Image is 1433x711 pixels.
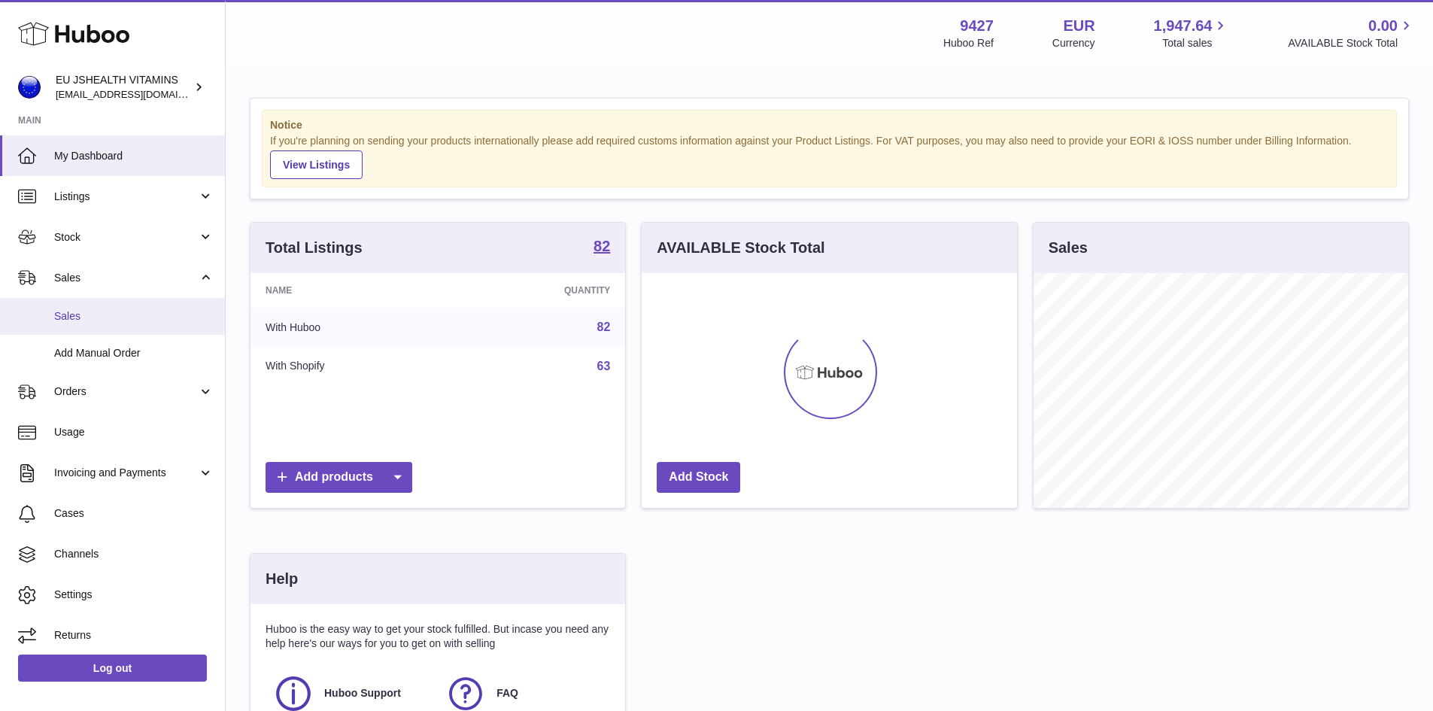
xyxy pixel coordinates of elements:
[250,308,453,347] td: With Huboo
[54,346,214,360] span: Add Manual Order
[266,622,610,651] p: Huboo is the easy way to get your stock fulfilled. But incase you need any help here's our ways f...
[270,150,363,179] a: View Listings
[54,506,214,521] span: Cases
[250,347,453,386] td: With Shopify
[943,36,994,50] div: Huboo Ref
[54,230,198,245] span: Stock
[56,88,221,100] span: [EMAIL_ADDRESS][DOMAIN_NAME]
[54,425,214,439] span: Usage
[1049,238,1088,258] h3: Sales
[1162,36,1229,50] span: Total sales
[250,273,453,308] th: Name
[1063,16,1094,36] strong: EUR
[54,309,214,324] span: Sales
[54,384,198,399] span: Orders
[597,321,611,333] a: 82
[54,271,198,285] span: Sales
[54,588,214,602] span: Settings
[54,149,214,163] span: My Dashboard
[270,134,1389,179] div: If you're planning on sending your products internationally please add required customs informati...
[1288,36,1415,50] span: AVAILABLE Stock Total
[324,686,401,700] span: Huboo Support
[266,238,363,258] h3: Total Listings
[453,273,626,308] th: Quantity
[18,655,207,682] a: Log out
[54,547,214,561] span: Channels
[1288,16,1415,50] a: 0.00 AVAILABLE Stock Total
[266,462,412,493] a: Add products
[657,238,824,258] h3: AVAILABLE Stock Total
[266,569,298,589] h3: Help
[496,686,518,700] span: FAQ
[270,118,1389,132] strong: Notice
[54,466,198,480] span: Invoicing and Payments
[54,190,198,204] span: Listings
[1154,16,1230,50] a: 1,947.64 Total sales
[54,628,214,643] span: Returns
[56,73,191,102] div: EU JSHEALTH VITAMINS
[657,462,740,493] a: Add Stock
[597,360,611,372] a: 63
[1154,16,1213,36] span: 1,947.64
[594,239,610,257] a: 82
[960,16,994,36] strong: 9427
[1368,16,1398,36] span: 0.00
[18,76,41,99] img: internalAdmin-9427@internal.huboo.com
[594,239,610,254] strong: 82
[1052,36,1095,50] div: Currency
